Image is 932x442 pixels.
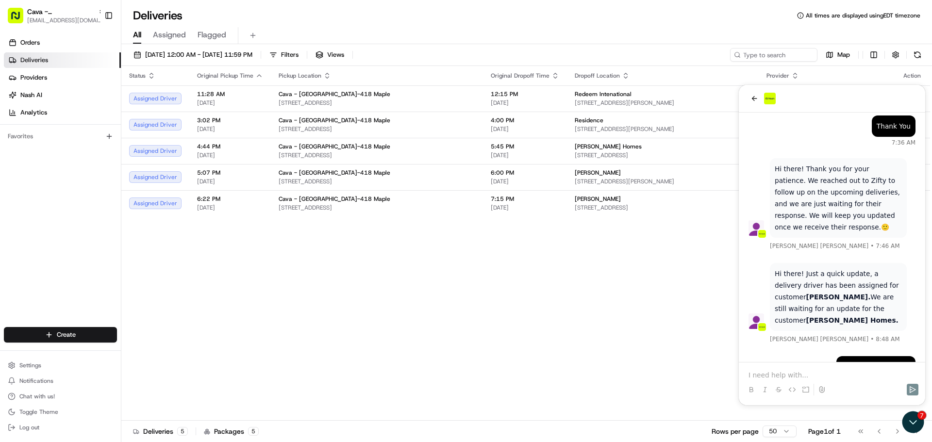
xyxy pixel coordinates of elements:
[575,72,620,80] span: Dropoff Location
[19,377,53,385] span: Notifications
[129,72,146,80] span: Status
[197,151,263,159] span: [DATE]
[575,151,751,159] span: [STREET_ADDRESS]
[279,72,321,80] span: Pickup Location
[739,85,925,405] iframe: Customer support window
[327,50,344,59] span: Views
[575,195,621,203] span: [PERSON_NAME]
[279,151,475,159] span: [STREET_ADDRESS]
[197,99,263,107] span: [DATE]
[575,125,751,133] span: [STREET_ADDRESS][PERSON_NAME]
[197,178,263,185] span: [DATE]
[491,195,559,203] span: 7:15 PM
[575,178,751,185] span: [STREET_ADDRESS][PERSON_NAME]
[808,426,841,436] div: Page 1 of 1
[27,7,94,16] button: Cava - [GEOGRAPHIC_DATA]
[575,204,751,212] span: [STREET_ADDRESS]
[197,116,263,124] span: 3:02 PM
[766,72,789,80] span: Provider
[133,29,141,41] span: All
[311,48,349,62] button: Views
[20,38,40,47] span: Orders
[4,359,117,372] button: Settings
[837,50,850,59] span: Map
[177,427,188,436] div: 5
[145,50,252,59] span: [DATE] 12:00 AM - [DATE] 11:59 PM
[902,72,922,80] div: Action
[491,125,559,133] span: [DATE]
[197,204,263,212] span: [DATE]
[491,143,559,150] span: 5:45 PM
[198,29,226,41] span: Flagged
[248,427,259,436] div: 5
[491,72,549,80] span: Original Dropoff Time
[19,393,55,400] span: Chat with us!
[901,410,927,436] iframe: Open customer support
[20,73,47,82] span: Providers
[491,169,559,177] span: 6:00 PM
[19,408,58,416] span: Toggle Theme
[806,12,920,19] span: All times are displayed using EDT timezone
[4,70,121,85] a: Providers
[4,35,121,50] a: Orders
[4,405,117,419] button: Toggle Theme
[491,204,559,212] span: [DATE]
[265,48,303,62] button: Filters
[821,48,854,62] button: Map
[279,116,390,124] span: Cava - [GEOGRAPHIC_DATA]-418 Maple
[197,169,263,177] span: 5:07 PM
[204,426,259,436] div: Packages
[575,143,642,150] span: [PERSON_NAME] Homes
[575,169,621,177] span: [PERSON_NAME]
[575,99,751,107] span: [STREET_ADDRESS][PERSON_NAME]
[19,361,41,369] span: Settings
[911,48,924,62] button: Refresh
[20,108,47,117] span: Analytics
[491,99,559,107] span: [DATE]
[575,90,632,98] span: Redeem Intenational
[20,56,48,65] span: Deliveries
[279,178,475,185] span: [STREET_ADDRESS]
[279,169,390,177] span: Cava - [GEOGRAPHIC_DATA]-418 Maple
[129,48,257,62] button: [DATE] 12:00 AM - [DATE] 11:59 PM
[281,50,299,59] span: Filters
[279,90,390,98] span: Cava - [GEOGRAPHIC_DATA]-418 Maple
[57,330,76,339] span: Create
[279,204,475,212] span: [STREET_ADDRESS]
[4,421,117,434] button: Log out
[4,374,117,388] button: Notifications
[712,426,759,436] p: Rows per page
[575,116,603,124] span: Residence
[197,72,253,80] span: Original Pickup Time
[19,424,39,431] span: Log out
[4,129,117,144] div: Favorites
[491,116,559,124] span: 4:00 PM
[133,426,188,436] div: Deliveries
[197,90,263,98] span: 11:28 AM
[27,16,105,24] button: [EMAIL_ADDRESS][DOMAIN_NAME]
[197,125,263,133] span: [DATE]
[4,105,121,120] a: Analytics
[4,87,121,103] a: Nash AI
[491,90,559,98] span: 12:15 PM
